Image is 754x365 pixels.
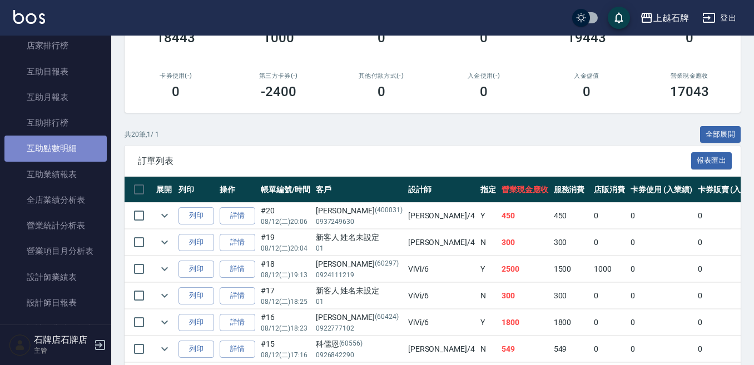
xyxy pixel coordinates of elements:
p: 0922777102 [316,323,403,333]
td: 0 [591,283,628,309]
div: [PERSON_NAME] [316,205,403,217]
td: 1000 [591,256,628,282]
td: 0 [591,336,628,362]
h2: 入金儲值 [549,72,625,79]
button: expand row [156,261,173,277]
th: 設計師 [405,177,478,203]
td: [PERSON_NAME] /4 [405,336,478,362]
button: 列印 [178,261,214,278]
button: 報表匯出 [691,152,732,169]
button: 列印 [178,207,214,224]
button: expand row [156,207,173,224]
th: 展開 [153,177,176,203]
td: 2500 [499,256,551,282]
td: 549 [499,336,551,362]
td: 300 [499,283,551,309]
h2: 其他付款方式(-) [343,72,419,79]
a: 設計師業績分析表 [4,316,107,341]
td: 549 [551,336,592,362]
button: expand row [156,314,173,331]
div: 上越石牌 [653,11,689,25]
td: 0 [628,309,695,336]
th: 卡券使用 (入業績) [628,177,695,203]
p: 主管 [34,346,91,356]
a: 營業統計分析表 [4,213,107,238]
td: 0 [591,309,628,336]
a: 詳情 [220,341,255,358]
td: 1500 [551,256,592,282]
td: 0 [628,256,695,282]
th: 列印 [176,177,217,203]
td: N [478,336,499,362]
span: 訂單列表 [138,156,691,167]
p: 08/12 (二) 19:13 [261,270,310,280]
td: Y [478,203,499,229]
p: 08/12 (二) 18:25 [261,297,310,307]
h3: 0 [480,30,488,46]
p: 01 [316,297,403,307]
div: [PERSON_NAME] [316,312,403,323]
h3: 0 [378,30,385,46]
a: 互助日報表 [4,59,107,84]
h3: 17043 [670,84,709,99]
button: 列印 [178,234,214,251]
h3: 0 [172,84,180,99]
h2: 營業現金應收 [651,72,727,79]
button: expand row [156,341,173,357]
td: #15 [258,336,313,362]
td: 0 [628,203,695,229]
button: 上越石牌 [636,7,693,29]
a: 全店業績分析表 [4,187,107,213]
td: 0 [628,283,695,309]
td: 0 [591,229,628,256]
p: (400031) [375,205,403,217]
td: 300 [499,229,551,256]
td: #16 [258,309,313,336]
td: 300 [551,283,592,309]
p: (60424) [375,312,399,323]
td: #18 [258,256,313,282]
td: ViVi /6 [405,283,478,309]
div: 新客人 姓名未設定 [316,232,403,243]
h3: -2400 [261,84,296,99]
p: (60556) [339,338,363,350]
a: 互助月報表 [4,84,107,110]
a: 營業項目月分析表 [4,238,107,264]
a: 設計師日報表 [4,290,107,316]
h2: 入金使用(-) [446,72,522,79]
a: 報表匯出 [691,155,732,166]
h3: 1000 [263,30,294,46]
a: 詳情 [220,234,255,251]
button: 登出 [698,8,741,28]
div: 科儒恩 [316,338,403,350]
p: 0937249630 [316,217,403,227]
th: 操作 [217,177,258,203]
td: 450 [551,203,592,229]
th: 服務消費 [551,177,592,203]
p: 08/12 (二) 20:04 [261,243,310,253]
th: 店販消費 [591,177,628,203]
td: 1800 [551,309,592,336]
button: 列印 [178,287,214,304]
h5: 石牌店石牌店 [34,334,91,346]
h3: 0 [686,30,693,46]
h2: 第三方卡券(-) [241,72,317,79]
h3: 18443 [156,30,195,46]
td: 450 [499,203,551,229]
button: 列印 [178,341,214,358]
td: ViVi /6 [405,309,478,336]
button: expand row [156,287,173,304]
td: [PERSON_NAME] /4 [405,203,478,229]
td: ViVi /6 [405,256,478,282]
td: 1800 [499,309,551,336]
a: 店家排行榜 [4,33,107,58]
button: 列印 [178,314,214,331]
a: 設計師業績表 [4,264,107,290]
a: 詳情 [220,314,255,331]
th: 指定 [478,177,499,203]
p: 0926842290 [316,350,403,360]
p: 0924111219 [316,270,403,280]
h3: 0 [378,84,385,99]
a: 詳情 [220,261,255,278]
a: 互助業績報表 [4,162,107,187]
